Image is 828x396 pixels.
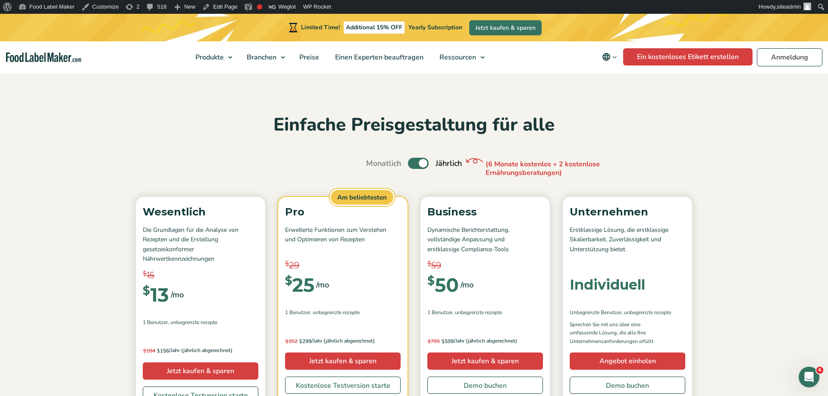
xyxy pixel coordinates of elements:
[777,3,801,10] span: siteadmin
[285,275,314,294] div: 25
[570,278,645,292] div: Individuell
[427,259,431,269] span: $
[427,352,543,370] a: Jetzt kaufen & sparen
[366,158,401,169] span: Monatlich
[301,23,340,31] span: Limited Time!
[143,285,169,304] div: 13
[469,20,542,35] a: Jetzt kaufen & sparen
[310,309,360,316] span: , Unbegrenzte Rezepte
[327,41,430,73] a: Einen Experten beauftragen
[316,279,329,291] span: /mo
[570,309,621,316] span: Unbegrenzte Benutzer
[285,338,298,345] del: 352
[570,377,685,394] a: Demo buchen
[486,160,615,178] p: (6 Monate kostenlos + 2 kostenlose Ernährungsberatungen)
[132,113,696,137] h2: Einfache Preisgestaltung für alle
[427,309,452,316] span: 1 Benutzer
[169,346,232,355] span: /Jahr (jährlich abgerechnet)
[436,158,462,169] span: Jährlich
[289,259,299,272] span: 29
[143,346,169,355] span: 156
[143,225,258,264] p: Die Grundlagen für die Analyse von Rezepten und die Erstellung gesetzeskonformer Nährwertkennzeic...
[257,4,262,9] div: Focus keyphrase not set
[143,362,258,380] a: Jetzt kaufen & sparen
[239,41,289,73] a: Branchen
[408,158,429,169] label: Umschalten auf
[437,53,477,62] span: Ressourcen
[285,377,401,394] a: Kostenlose Testversion starte
[329,189,395,206] span: Am beliebtesten
[285,204,401,220] p: Pro
[570,321,669,346] p: Sprechen Sie mit uns über eine umfassende Lösung, die alle Ihre Unternehmensanforderungen erfüllt
[454,337,517,346] span: /Jahr (jährlich abgerechnet)
[297,53,320,62] span: Preise
[441,338,445,344] span: $
[171,289,184,301] span: /mo
[143,269,147,279] span: $
[799,367,819,387] iframe: Intercom live chat
[188,41,237,73] a: Produkte
[143,347,146,354] span: $
[621,309,671,316] span: , Unbegrenzte Rezepte
[332,53,424,62] span: Einen Experten beauftragen
[427,204,543,220] p: Business
[285,225,401,254] p: Erweiterte Funktionen zum Verstehen und Optimieren von Rezepten
[244,53,277,62] span: Branchen
[143,204,258,220] p: Wesentlich
[143,347,155,354] del: 184
[452,309,502,316] span: , Unbegrenzte Rezepte
[285,275,292,287] span: $
[168,318,217,326] span: , Unbegrenzte Rezepte
[285,337,311,346] span: 299
[427,377,543,394] a: Demo buchen
[143,318,168,326] span: 1 Benutzer
[816,367,823,374] span: 6
[431,259,441,272] span: 59
[427,337,454,346] span: 599
[432,41,489,73] a: Ressourcen
[427,275,459,294] div: 50
[623,48,753,65] a: Ein kostenloses Etikett erstellen
[570,204,685,220] p: Unternehmen
[596,48,623,65] button: Change language
[757,48,822,66] a: Anmeldung
[570,352,685,370] a: Angebot einholen
[427,338,431,344] span: $
[147,269,154,282] span: 15
[427,338,440,345] del: 705
[157,347,160,354] span: $
[285,309,310,316] span: 1 Benutzer
[285,338,289,344] span: $
[6,53,82,62] a: Food Label Maker homepage
[285,352,401,370] a: Jetzt kaufen & sparen
[408,23,462,31] span: Yearly Subscription
[461,279,474,291] span: /mo
[570,225,685,254] p: Erstklassige Lösung, die erstklassige Skalierbarkeit, Zuverlässigkeit und Unterstützung bietet
[143,285,150,296] span: $
[344,22,405,34] span: Additional 15% OFF
[299,338,302,344] span: $
[193,53,225,62] span: Produkte
[285,259,289,269] span: $
[292,41,325,73] a: Preise
[427,225,543,254] p: Dynamische Berichterstattung, vollständige Anpassung und erstklassige Compliance-Tools
[311,337,375,346] span: /Jahr (jährlich abgerechnet)
[427,275,435,287] span: $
